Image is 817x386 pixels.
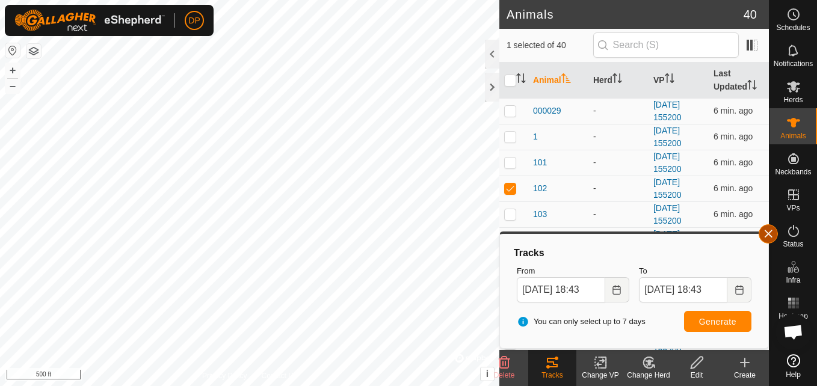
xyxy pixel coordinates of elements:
[721,370,769,381] div: Create
[593,130,644,143] div: -
[709,63,769,99] th: Last Updated
[653,177,682,200] a: [DATE] 155200
[653,203,682,225] a: [DATE] 155200
[188,14,200,27] span: DP
[744,5,757,23] span: 40
[665,75,674,85] p-sorticon: Activate to sort
[783,240,803,248] span: Status
[593,182,644,195] div: -
[783,96,803,103] span: Herds
[561,75,571,85] p-sorticon: Activate to sort
[14,10,165,31] img: Gallagher Logo
[528,63,588,99] th: Animal
[747,82,757,91] p-sorticon: Activate to sort
[593,208,644,221] div: -
[593,105,644,117] div: -
[528,370,576,381] div: Tracks
[684,311,751,332] button: Generate
[714,158,753,167] span: Sep 11, 2025, 6:38 PM
[786,204,800,212] span: VPs
[786,371,801,378] span: Help
[774,60,813,67] span: Notifications
[5,43,20,58] button: Reset Map
[639,265,751,277] label: To
[612,75,622,85] p-sorticon: Activate to sort
[673,370,721,381] div: Edit
[727,277,751,302] button: Choose Date
[533,105,561,117] span: 000029
[714,183,753,193] span: Sep 11, 2025, 6:38 PM
[26,44,41,58] button: Map Layers
[533,156,547,169] span: 101
[512,246,756,260] div: Tracks
[653,229,682,251] a: [DATE] 155200
[776,24,810,31] span: Schedules
[714,209,753,219] span: Sep 11, 2025, 6:38 PM
[507,39,593,52] span: 1 selected of 40
[649,63,709,99] th: VP
[653,100,682,122] a: [DATE] 155200
[605,277,629,302] button: Choose Date
[5,79,20,93] button: –
[533,182,547,195] span: 102
[486,369,489,379] span: i
[769,349,817,383] a: Help
[786,277,800,284] span: Infra
[576,370,624,381] div: Change VP
[593,156,644,169] div: -
[775,168,811,176] span: Neckbands
[714,132,753,141] span: Sep 11, 2025, 6:38 PM
[202,370,247,381] a: Privacy Policy
[699,317,736,326] span: Generate
[593,32,739,58] input: Search (S)
[533,208,547,221] span: 103
[5,63,20,78] button: +
[517,265,629,277] label: From
[653,152,682,174] a: [DATE] 155200
[624,370,673,381] div: Change Herd
[516,75,526,85] p-sorticon: Activate to sort
[517,316,646,328] span: You can only select up to 7 days
[778,313,808,320] span: Heatmap
[714,106,753,115] span: Sep 11, 2025, 6:38 PM
[588,63,649,99] th: Herd
[481,367,494,381] button: i
[533,130,538,143] span: 1
[780,132,806,139] span: Animals
[262,370,297,381] a: Contact Us
[775,314,812,350] div: Open chat
[507,7,744,22] h2: Animals
[494,371,515,379] span: Delete
[653,126,682,148] a: [DATE] 155200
